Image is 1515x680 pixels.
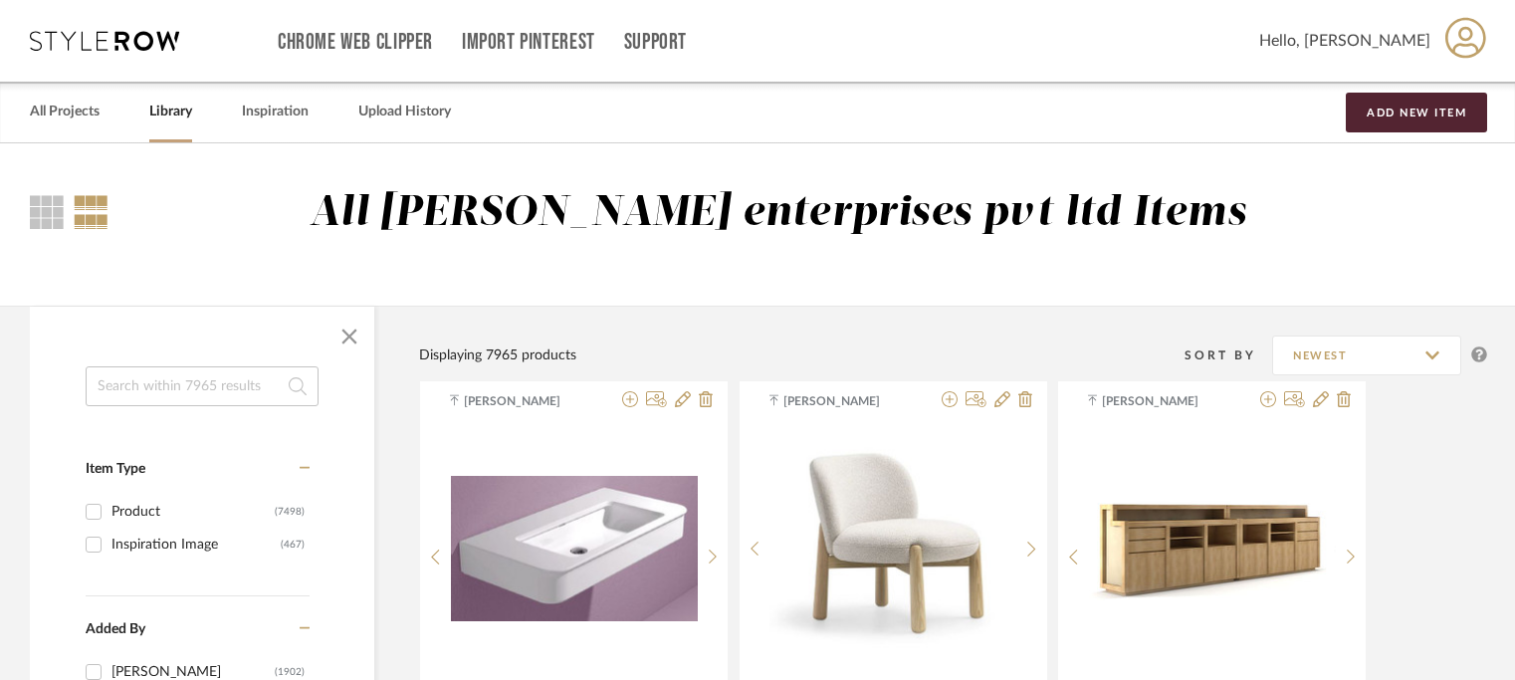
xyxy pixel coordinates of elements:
img: SUNN LOUNGE CHAIR [769,426,1016,672]
span: [PERSON_NAME] [464,392,589,410]
div: Displaying 7965 products [419,344,576,366]
div: All [PERSON_NAME] enterprises pvt ltd Items [310,188,1246,239]
div: Product [111,496,275,528]
a: Chrome Web Clipper [278,34,433,51]
div: (467) [281,529,305,561]
a: Library [149,99,192,125]
span: Item Type [86,462,145,476]
span: [PERSON_NAME] [783,392,909,410]
div: (7498) [275,496,305,528]
div: Sort By [1185,345,1272,365]
span: Hello, [PERSON_NAME] [1259,29,1430,53]
a: Import Pinterest [462,34,595,51]
button: Close [329,317,369,356]
a: All Projects [30,99,100,125]
img: THEA COUNTER [1089,495,1336,601]
div: Inspiration Image [111,529,281,561]
img: MADRE 95 BASIN [451,476,698,621]
div: 0 [1089,424,1336,673]
a: Inspiration [242,99,309,125]
div: 0 [451,424,698,673]
a: Support [624,34,687,51]
button: Add New Item [1346,93,1487,132]
span: Added By [86,622,145,636]
a: Upload History [358,99,451,125]
span: [PERSON_NAME] [1102,392,1227,410]
input: Search within 7965 results [86,366,319,406]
